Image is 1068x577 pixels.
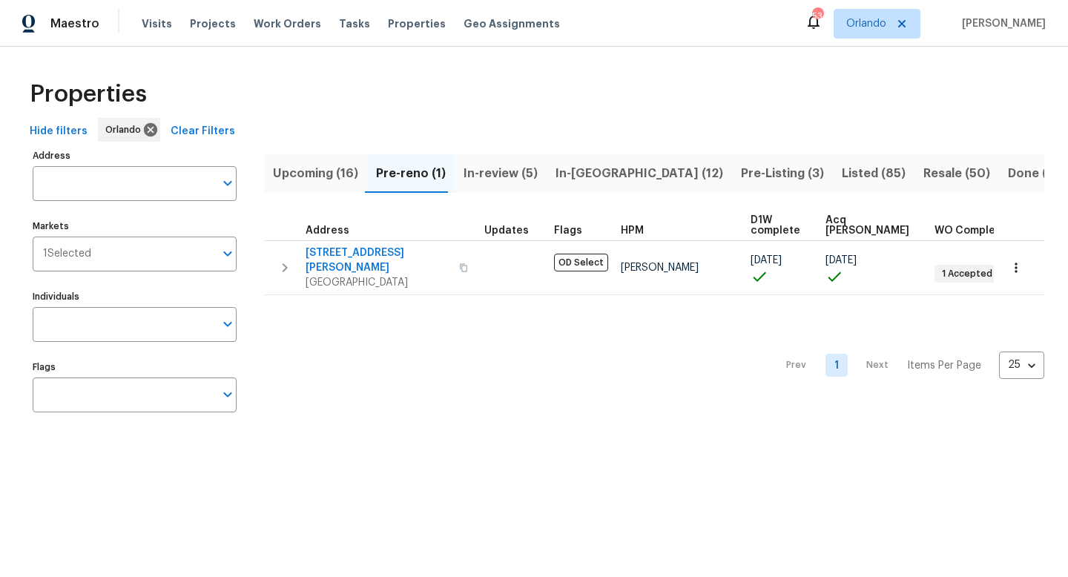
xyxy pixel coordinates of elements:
span: Orlando [846,16,886,31]
button: Open [217,314,238,334]
span: HPM [621,225,644,236]
label: Markets [33,222,237,231]
span: Flags [554,225,582,236]
span: In-review (5) [464,163,538,184]
span: Resale (50) [923,163,990,184]
span: Address [306,225,349,236]
span: Upcoming (16) [273,163,358,184]
span: Visits [142,16,172,31]
label: Flags [33,363,237,372]
label: Address [33,151,237,160]
nav: Pagination Navigation [772,304,1044,427]
button: Open [217,173,238,194]
span: Pre-Listing (3) [741,163,824,184]
span: 1 Accepted [936,268,998,280]
span: [PERSON_NAME] [956,16,1046,31]
span: 1 Selected [43,248,91,260]
span: Properties [30,87,147,102]
span: Hide filters [30,122,88,141]
button: Clear Filters [165,118,241,145]
span: [GEOGRAPHIC_DATA] [306,275,450,290]
label: Individuals [33,292,237,301]
a: Goto page 1 [825,354,848,377]
div: 25 [999,346,1044,384]
span: Pre-reno (1) [376,163,446,184]
span: Clear Filters [171,122,235,141]
span: [DATE] [751,255,782,266]
span: [STREET_ADDRESS][PERSON_NAME] [306,245,450,275]
div: Orlando [98,118,160,142]
button: Open [217,243,238,264]
button: Hide filters [24,118,93,145]
span: D1W complete [751,215,800,236]
span: [DATE] [825,255,857,266]
span: Geo Assignments [464,16,560,31]
span: In-[GEOGRAPHIC_DATA] (12) [556,163,723,184]
span: Updates [484,225,529,236]
div: 53 [812,9,823,24]
span: Listed (85) [842,163,906,184]
p: Items Per Page [907,358,981,373]
span: Projects [190,16,236,31]
span: [PERSON_NAME] [621,263,699,273]
span: OD Select [554,254,608,271]
span: WO Completion [934,225,1016,236]
span: Tasks [339,19,370,29]
button: Open [217,384,238,405]
span: Orlando [105,122,147,137]
span: Work Orders [254,16,321,31]
span: Acq [PERSON_NAME] [825,215,909,236]
span: Properties [388,16,446,31]
span: Maestro [50,16,99,31]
